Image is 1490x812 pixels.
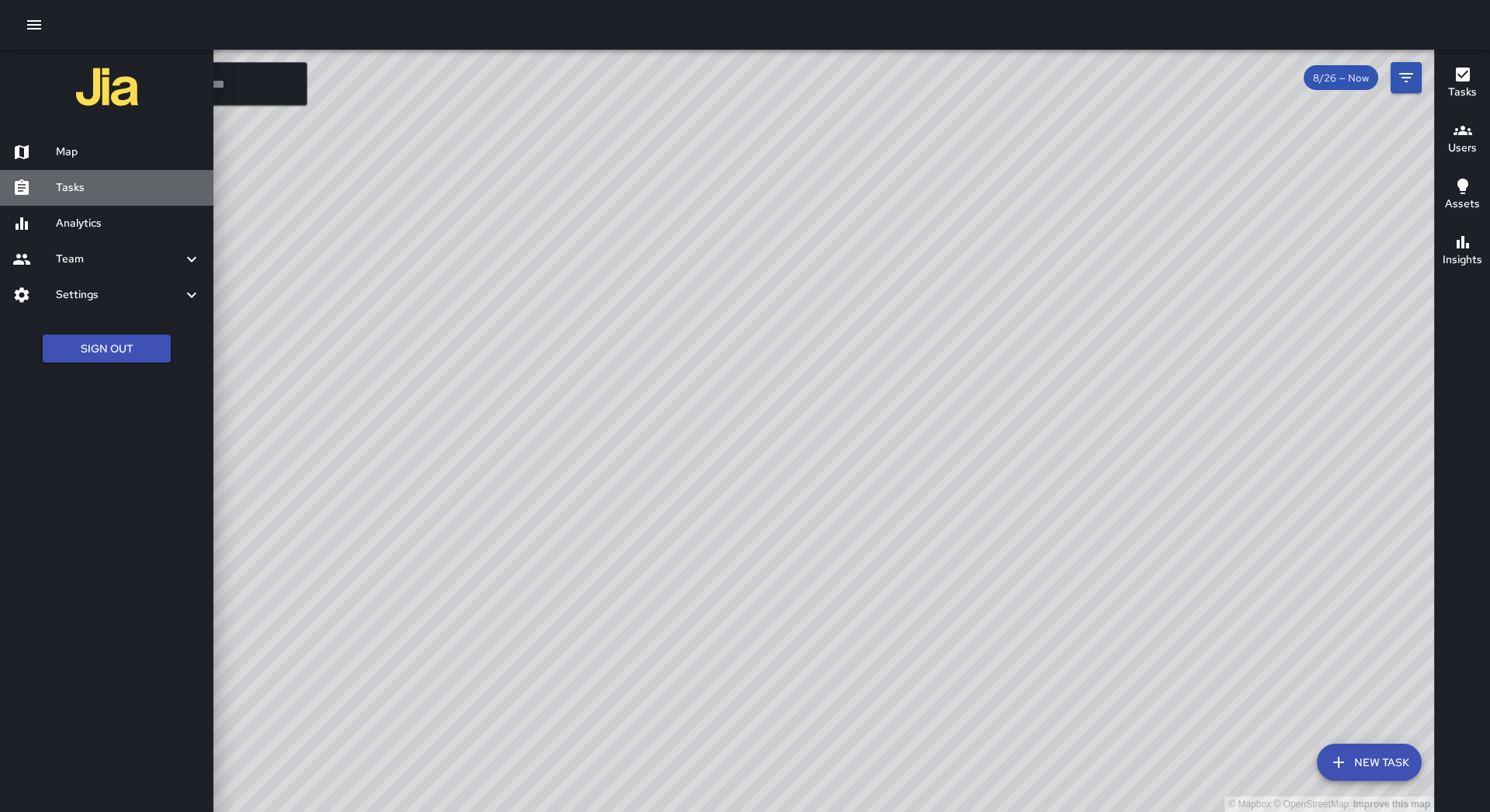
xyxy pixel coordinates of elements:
[56,144,201,161] h6: Map
[1448,140,1477,157] h6: Users
[1443,252,1482,269] h6: Insights
[76,56,138,118] img: jia-logo
[43,335,171,363] button: Sign Out
[56,179,201,196] h6: Tasks
[1317,744,1422,781] button: New Task
[56,286,182,304] h6: Settings
[1445,196,1480,213] h6: Assets
[56,215,201,232] h6: Analytics
[1448,84,1477,101] h6: Tasks
[56,251,182,268] h6: Team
